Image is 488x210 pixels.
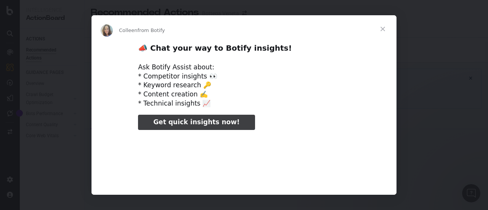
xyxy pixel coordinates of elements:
img: Profile image for Colleen [101,24,113,37]
span: Close [369,15,396,43]
h2: 📣 Chat your way to Botify insights! [138,43,350,57]
span: Get quick insights now! [153,118,239,126]
span: from Botify [138,27,165,33]
span: Colleen [119,27,138,33]
div: Ask Botify Assist about: * Competitor insights 👀 * Keyword research 🔑 * Content creation ✍️ * Tec... [138,63,350,108]
a: Get quick insights now! [138,115,255,130]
